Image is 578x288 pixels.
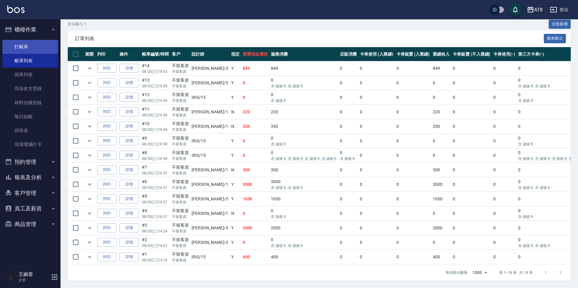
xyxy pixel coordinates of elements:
div: 不留客資 [172,164,189,170]
td: 0 [338,192,358,206]
a: 現場電腦打卡 [2,138,58,151]
a: 詳情 [120,136,139,146]
a: 帳單列表 [2,54,58,68]
button: 列印 [97,64,117,73]
td: 0 [358,221,395,235]
td: 0 [338,163,358,177]
td: 0 [269,148,338,163]
td: 0 [451,90,492,105]
td: 0 [269,76,338,90]
td: 0 [431,148,451,163]
th: 帳單編號/時間 [140,47,170,61]
th: 店販消費 [338,47,358,61]
button: 員工及薪資 [2,201,58,216]
td: #14 [140,61,170,76]
td: 0 [431,90,451,105]
td: IRIS /15 [190,250,229,264]
p: 08/20 (三) 16:57 [142,214,169,219]
p: 不留客資 [172,141,189,147]
td: 0 [431,134,451,148]
td: 849 [431,61,451,76]
td: 0 [395,61,432,76]
td: 0 [269,206,338,221]
td: 300 [269,163,338,177]
th: 指定 [230,47,241,61]
td: 0 [451,192,492,206]
td: 220 [269,105,338,119]
p: 含 儲值卡 [271,98,337,103]
td: [PERSON_NAME] /1 [190,177,229,192]
td: Y [230,76,241,90]
td: 0 [358,177,395,192]
td: #1 [140,250,170,264]
button: 列印 [97,165,117,175]
button: 登出 [547,4,571,15]
a: 詳情 [120,180,139,189]
td: 0 [358,163,395,177]
button: 列印 [97,223,117,233]
td: [PERSON_NAME] /3 [190,221,229,235]
td: 0 [451,148,492,163]
td: 3000 [431,177,451,192]
div: 不留客資 [172,237,189,243]
td: 0 [358,206,395,221]
td: [PERSON_NAME] /3 [190,76,229,90]
td: 849 [269,61,338,76]
button: 列印 [97,252,117,262]
div: 不留客資 [172,135,189,141]
div: AT8 [534,6,543,14]
p: 不留客資 [172,228,189,234]
td: 0 [241,134,270,148]
th: 卡券使用 (入業績) [358,47,395,61]
td: 0 [338,61,358,76]
p: 含 儲值卡 [340,156,357,161]
button: expand row [85,78,94,87]
td: #12 [140,90,170,105]
p: 不留客資 [172,98,189,103]
img: Person [5,271,17,283]
button: 報表及分析 [2,170,58,185]
button: 列印 [97,209,117,218]
button: expand row [85,64,94,73]
td: IRIS /15 [190,90,229,105]
td: 0 [492,206,517,221]
td: 0 [492,163,517,177]
td: 0 [395,177,432,192]
button: expand row [85,252,94,261]
td: 0 [241,235,270,250]
th: 操作 [118,47,140,61]
a: 詳情 [120,194,139,204]
td: 0 [451,163,492,177]
button: expand row [85,209,94,218]
td: 0 [358,148,395,163]
p: 不留客資 [172,69,189,74]
td: 0 [395,192,432,206]
a: 詳情 [120,151,139,160]
button: expand row [85,107,94,116]
img: Logo [7,5,25,13]
td: Y [230,134,241,148]
td: 0 [338,221,358,235]
td: 0 [451,76,492,90]
a: 詳情 [120,238,139,247]
button: expand row [85,165,94,174]
td: 2000 [241,221,270,235]
td: 0 [492,90,517,105]
td: #7 [140,163,170,177]
button: expand row [85,180,94,189]
button: 列印 [97,136,117,146]
button: expand row [85,151,94,160]
td: #9 [140,134,170,148]
p: 08/20 (三) 16:57 [142,199,169,205]
p: 共 14 筆, 1 / 1 [68,21,87,27]
button: expand row [85,122,94,131]
p: 08/20 (三) 16:59 [142,83,169,89]
td: 0 [241,206,270,221]
p: 不留客資 [172,199,189,205]
div: 不留客資 [172,121,189,127]
td: 0 [269,90,338,105]
span: 訂單列表 [75,36,544,42]
td: 3000 [269,177,338,192]
td: 0 [431,76,451,90]
button: 列印 [97,194,117,204]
